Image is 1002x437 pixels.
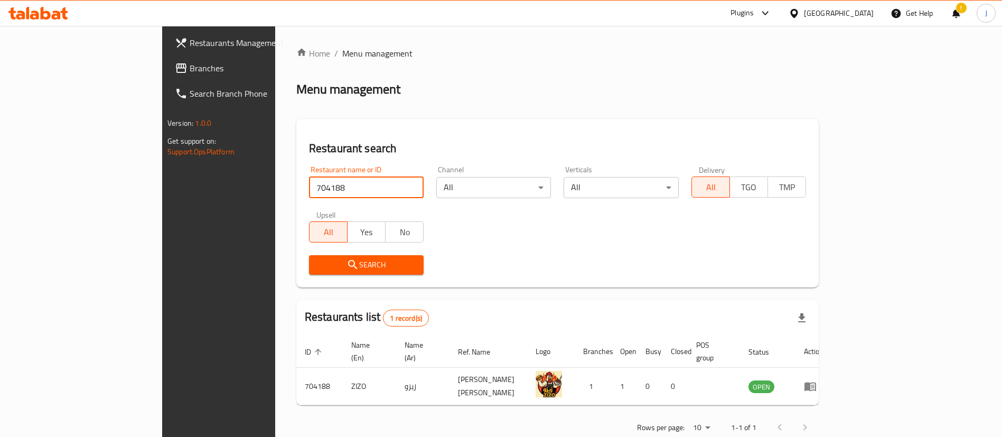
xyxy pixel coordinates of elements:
div: Plugins [731,7,754,20]
span: 1 record(s) [383,313,428,323]
h2: Menu management [296,81,400,98]
span: No [390,225,419,240]
span: J [985,7,987,19]
p: Rows per page: [637,421,685,434]
span: Status [748,346,783,358]
span: POS group [696,339,727,364]
td: زيزو [396,368,450,405]
span: Name (Ar) [405,339,437,364]
input: Search for restaurant name or ID.. [309,177,424,198]
span: Version: [167,116,193,130]
span: TMP [772,180,802,195]
label: Upsell [316,211,336,218]
span: All [696,180,726,195]
span: 1.0.0 [195,116,211,130]
span: Yes [352,225,381,240]
span: Search Branch Phone [190,87,321,100]
th: Open [612,336,637,368]
th: Busy [637,336,662,368]
button: All [309,221,348,243]
span: Ref. Name [458,346,504,358]
div: OPEN [748,380,774,393]
div: All [436,177,551,198]
h2: Restaurants list [305,309,429,327]
div: Total records count [383,310,429,327]
p: 1-1 of 1 [731,421,756,434]
div: Menu [804,380,823,393]
span: OPEN [748,381,774,393]
td: 1 [575,368,612,405]
nav: breadcrumb [296,47,819,60]
div: All [564,177,678,198]
span: Menu management [342,47,413,60]
a: Search Branch Phone [166,81,330,106]
span: Search [317,258,415,272]
li: / [334,47,338,60]
th: Branches [575,336,612,368]
td: [PERSON_NAME] [PERSON_NAME] [450,368,527,405]
img: ZIZO [536,371,562,397]
span: TGO [734,180,764,195]
button: TGO [729,176,768,198]
button: TMP [767,176,806,198]
h2: Restaurant search [309,141,806,156]
button: No [385,221,424,243]
span: Restaurants Management [190,36,321,49]
span: ID [305,346,325,358]
td: ZIZO [343,368,396,405]
button: Yes [347,221,386,243]
a: Restaurants Management [166,30,330,55]
td: 0 [662,368,688,405]
span: Get support on: [167,134,216,148]
div: Rows per page: [689,420,714,436]
a: Support.OpsPlatform [167,145,235,159]
span: All [314,225,343,240]
button: Search [309,255,424,275]
a: Branches [166,55,330,81]
div: Export file [789,305,814,331]
span: Name (En) [351,339,383,364]
td: 0 [637,368,662,405]
div: [GEOGRAPHIC_DATA] [804,7,874,19]
table: enhanced table [296,336,832,405]
th: Logo [527,336,575,368]
th: Closed [662,336,688,368]
label: Delivery [699,166,725,173]
button: All [691,176,730,198]
th: Action [795,336,832,368]
span: Branches [190,62,321,75]
td: 1 [612,368,637,405]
